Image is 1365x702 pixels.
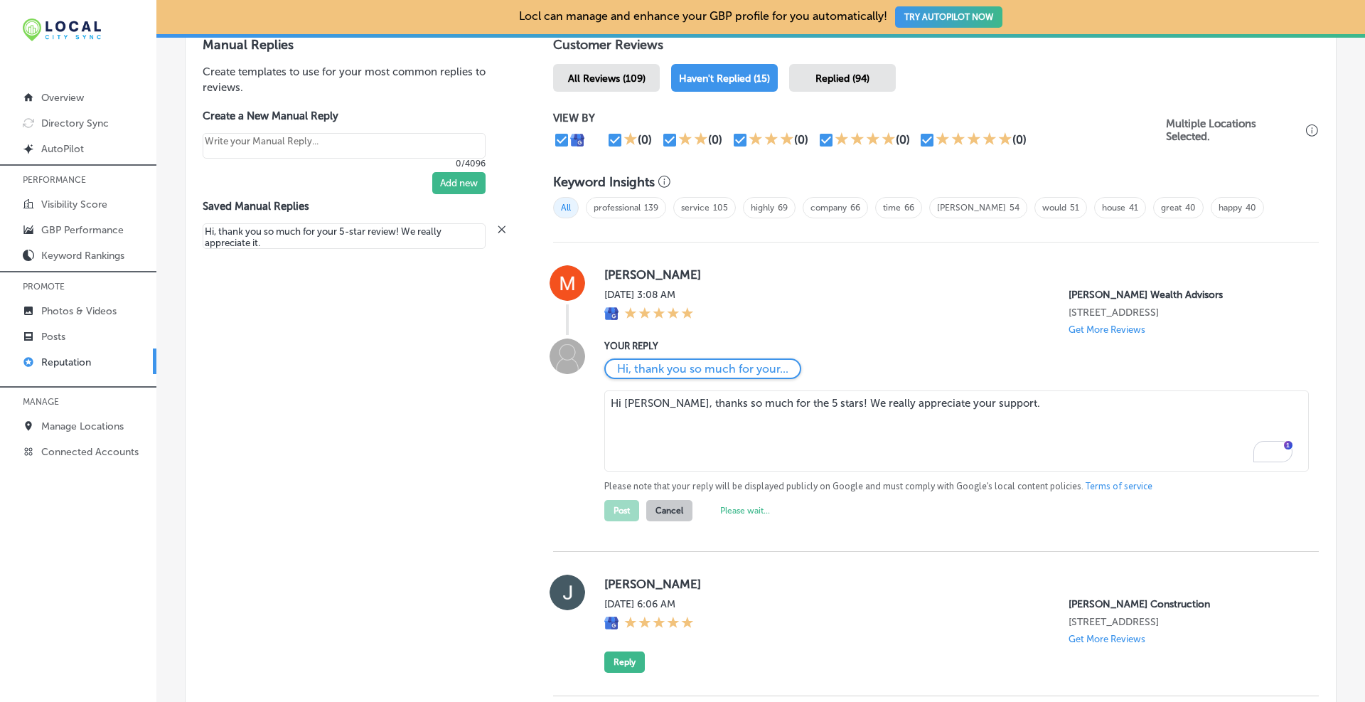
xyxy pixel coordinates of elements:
span: Replied (94) [815,73,869,85]
div: (0) [638,133,652,147]
div: 3 Stars [749,132,794,149]
a: Terms of service [1086,480,1152,493]
a: highly [751,203,774,213]
p: Directory Sync [41,117,109,129]
p: Mills Wealth Advisors [1069,289,1296,301]
p: Multiple Locations Selected. [1166,117,1302,143]
span: All [553,197,579,218]
a: would [1042,203,1066,213]
div: (0) [1012,133,1027,147]
p: Please note that your reply will be displayed publicly on Google and must comply with Google's lo... [604,480,1296,493]
button: Reply [604,652,645,673]
label: Create a New Manual Reply [203,110,486,122]
a: time [883,203,901,213]
div: 1 Star [623,132,638,149]
img: Image [550,339,585,374]
p: Photos & Videos [41,305,117,317]
button: Add new [432,172,486,194]
p: 0/4096 [203,159,486,169]
button: TRY AUTOPILOT NOW [895,6,1002,28]
a: 51 [1070,203,1079,213]
p: Keyword Rankings [41,250,124,262]
a: 40 [1185,203,1196,213]
a: 66 [850,203,860,213]
button: Cancel [646,500,692,521]
h3: Keyword Insights [553,174,655,190]
label: Please wait... [720,506,770,516]
a: 40 [1246,203,1256,213]
p: Hi, thank you so much for your 5-star review! We really appreciate it. [617,362,788,376]
div: (0) [794,133,808,147]
div: 5 Stars [936,132,1012,149]
p: 57 Vine St [1069,616,1296,628]
a: 69 [778,203,788,213]
p: Overview [41,92,84,104]
div: 5 Stars [624,616,694,632]
p: Manage Locations [41,420,124,432]
label: [DATE] 6:06 AM [604,598,694,610]
p: Connected Accounts [41,446,139,458]
label: [DATE] 3:08 AM [604,289,694,301]
div: 4 Stars [835,132,896,149]
p: McTernan Construction [1069,598,1296,610]
span: Haven't Replied (15) [679,73,770,85]
textarea: Create your Quick Reply [203,133,486,159]
p: Get More Reviews [1069,324,1145,335]
a: 66 [904,203,914,213]
div: (0) [708,133,722,147]
p: GBP Performance [41,224,124,236]
p: VIEW BY [553,112,1165,124]
span: All Reviews (109) [568,73,646,85]
a: great [1161,203,1182,213]
a: 41 [1129,203,1138,213]
a: happy [1219,203,1242,213]
a: service [681,203,710,213]
h1: Customer Reviews [553,37,1319,58]
div: (0) [896,133,910,147]
div: 2 Stars [678,132,708,149]
button: Post [604,500,639,521]
a: professional [594,203,641,213]
p: AutoPilot [41,143,84,155]
label: YOUR REPLY [604,341,1296,351]
img: 12321ecb-abad-46dd-be7f-2600e8d3409flocal-city-sync-logo-rectangle.png [23,18,101,41]
label: [PERSON_NAME] [604,267,1296,282]
p: Visibility Score [41,198,107,211]
a: company [810,203,847,213]
textarea: To enrich screen reader interactions, please activate Accessibility in Grammarly extension settings [604,390,1309,472]
textarea: Create your Quick Reply [203,223,486,249]
a: 139 [644,203,658,213]
p: Get More Reviews [1069,634,1145,644]
p: Posts [41,331,65,343]
a: house [1102,203,1125,213]
p: Create templates to use for your most common replies to reviews. [203,64,508,95]
div: 5 Stars [624,307,694,322]
a: [PERSON_NAME] [937,203,1006,213]
p: Reputation [41,356,91,368]
label: [PERSON_NAME] [604,577,1296,591]
a: 105 [713,203,728,213]
a: 54 [1010,203,1019,213]
label: Saved Manual Replies [203,200,508,213]
p: 1207 S White Chapel Blvd #150 [1069,307,1296,319]
h3: Manual Replies [203,37,508,53]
